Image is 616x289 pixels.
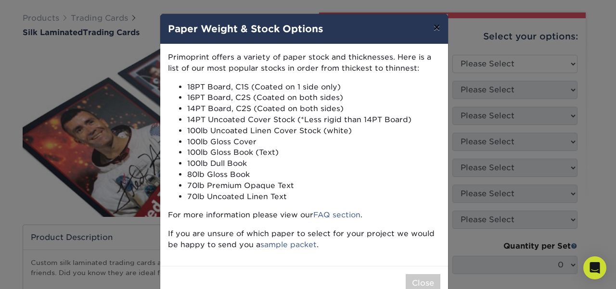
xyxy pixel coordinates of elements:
[168,210,440,221] p: For more information please view our .
[187,147,440,158] li: 100lb Gloss Book (Text)
[187,92,440,103] li: 16PT Board, C2S (Coated on both sides)
[187,114,440,126] li: 14PT Uncoated Cover Stock (*Less rigid than 14PT Board)
[168,22,440,36] h4: Paper Weight & Stock Options
[168,52,440,74] p: Primoprint offers a variety of paper stock and thicknesses. Here is a list of our most popular st...
[583,256,606,279] div: Open Intercom Messenger
[187,191,440,202] li: 70lb Uncoated Linen Text
[187,103,440,114] li: 14PT Board, C2S (Coated on both sides)
[260,240,317,249] a: sample packet
[168,228,440,251] p: If you are unsure of which paper to select for your project we would be happy to send you a .
[187,158,440,169] li: 100lb Dull Book
[187,180,440,191] li: 70lb Premium Opaque Text
[313,210,360,219] a: FAQ section
[187,137,440,148] li: 100lb Gloss Cover
[187,82,440,93] li: 18PT Board, C1S (Coated on 1 side only)
[425,14,448,41] button: ×
[187,126,440,137] li: 100lb Uncoated Linen Cover Stock (white)
[187,169,440,180] li: 80lb Gloss Book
